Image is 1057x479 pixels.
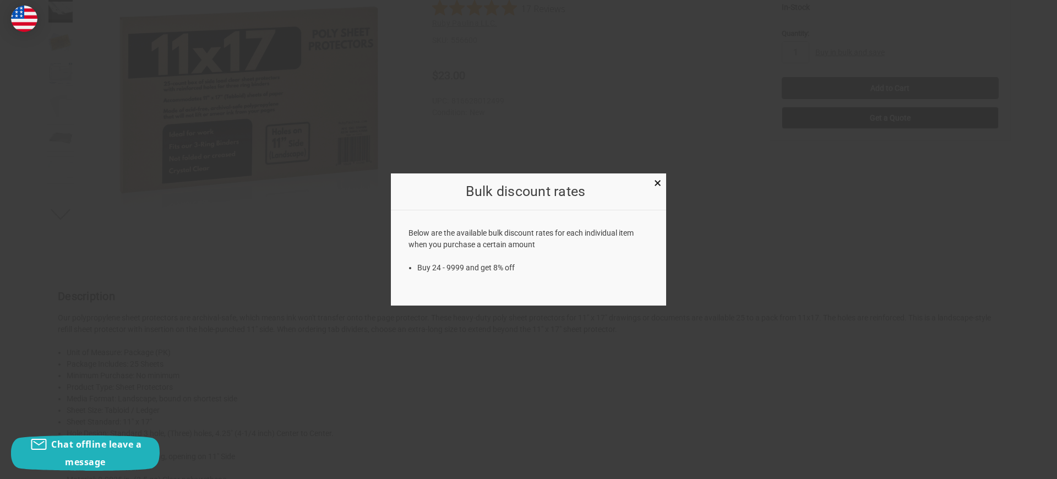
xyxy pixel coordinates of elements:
li: Buy 24 - 9999 and get 8% off [417,262,649,274]
p: Below are the available bulk discount rates for each individual item when you purchase a certain ... [408,227,649,251]
span: × [654,175,661,191]
img: duty and tax information for United States [11,6,37,32]
a: Close [652,176,663,188]
span: Chat offline leave a message [51,438,141,468]
button: Chat offline leave a message [11,436,160,471]
h2: Bulk discount rates [408,181,643,202]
